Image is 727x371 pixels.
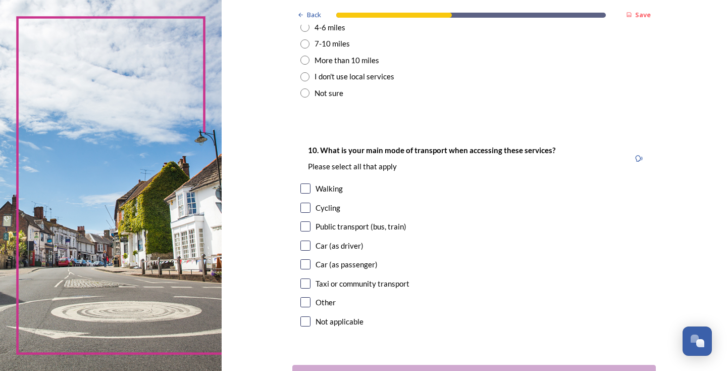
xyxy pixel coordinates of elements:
[316,183,343,195] div: Walking
[315,38,350,50] div: 7-10 miles
[315,55,379,66] div: More than 10 miles
[308,146,555,155] strong: 10. What is your main mode of transport when accessing these services?
[315,71,394,82] div: I don't use local services
[316,297,336,308] div: Other
[315,22,345,33] div: 4-6 miles
[308,161,555,172] p: Please select all that apply
[316,202,340,214] div: Cycling
[316,259,378,270] div: Car (as passenger)
[683,327,712,356] button: Open Chat
[316,316,363,328] div: Not applicable
[316,221,406,233] div: Public transport (bus, train)
[316,278,409,290] div: Taxi or community transport
[316,240,363,252] div: Car (as driver)
[307,10,321,20] span: Back
[315,87,343,99] div: Not sure
[635,10,651,19] strong: Save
